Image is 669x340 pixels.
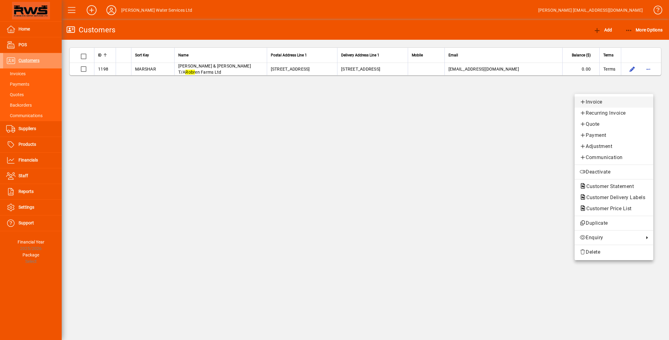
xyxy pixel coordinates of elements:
span: Adjustment [580,143,648,150]
span: Customer Price List [580,206,635,211]
span: Duplicate [580,219,648,227]
span: Invoice [580,98,648,106]
span: Quote [580,121,648,128]
span: Customer Delivery Labels [580,195,648,200]
button: Deactivate customer [575,166,653,178]
span: Communication [580,154,648,161]
span: Deactivate [580,168,648,176]
span: Recurring Invoice [580,109,648,117]
span: Delete [580,248,648,256]
span: Enquiry [580,234,641,241]
span: Customer Statement [580,183,637,189]
span: Payment [580,132,648,139]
